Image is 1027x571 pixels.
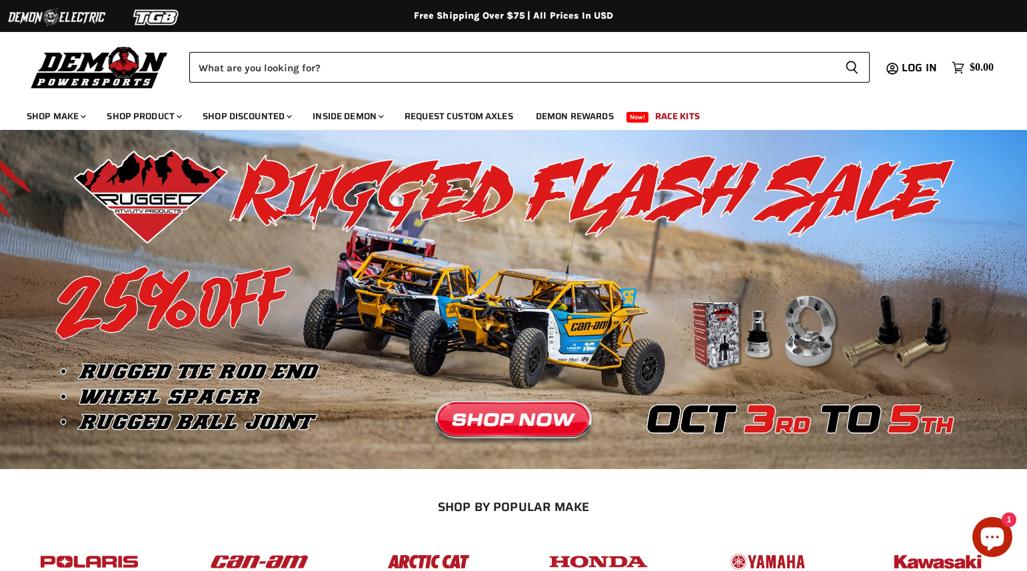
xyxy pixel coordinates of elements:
[193,103,300,130] a: Shop Discounted
[107,5,207,30] img: TGB Logo 2
[945,58,1000,77] a: $0.00
[97,103,190,130] a: Shop Product
[303,103,392,130] a: Inside Demon
[189,52,870,83] form: Product
[27,43,173,91] img: Demon Powersports
[970,61,994,74] span: $0.00
[645,103,710,130] a: Race Kits
[902,59,937,76] span: Log in
[626,112,649,123] span: New!
[17,500,1011,514] h2: SHOP BY POPULAR MAKE
[7,5,107,30] img: Demon Electric Logo 2
[189,52,834,83] input: Search
[896,62,945,74] a: Log in
[17,97,990,130] ul: Main menu
[834,52,870,83] button: Search
[17,103,94,130] a: Shop Make
[526,103,624,130] a: Demon Rewards
[395,103,523,130] a: Request Custom Axles
[968,517,1016,560] inbox-online-store-chat: Shopify online store chat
